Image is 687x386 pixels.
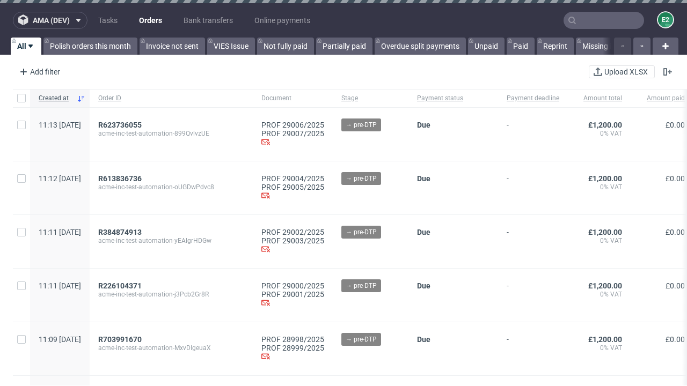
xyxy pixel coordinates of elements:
span: 11:11 [DATE] [39,228,81,236]
span: Stage [341,94,400,103]
span: acme-inc-test-automation-MxvDIgeuaX [98,344,244,352]
a: PROF 28998/2025 [261,335,324,344]
span: £0.00 [666,228,685,236]
span: - [507,228,559,255]
a: R623736055 [98,121,144,129]
span: acme-inc-test-automation-yEAlgrHDGw [98,236,244,245]
span: ama (dev) [33,17,70,24]
span: Upload XLSX [602,68,650,76]
span: R623736055 [98,121,142,129]
a: Partially paid [316,38,372,55]
span: - [507,174,559,202]
span: Created at [39,94,72,103]
a: PROF 29005/2025 [261,183,324,191]
a: Polish orders this month [43,38,137,55]
span: - [507,281,559,309]
span: 11:12 [DATE] [39,174,81,183]
span: 0% VAT [576,290,622,299]
span: Amount total [576,94,622,103]
a: PROF 29004/2025 [261,174,324,183]
a: Invoice not sent [140,38,205,55]
a: R613836736 [98,174,144,183]
span: Payment status [417,94,489,103]
span: R613836736 [98,174,142,183]
span: Order ID [98,94,244,103]
a: Reprint [537,38,574,55]
button: Upload XLSX [589,65,655,78]
span: → pre-DTP [346,174,377,183]
a: Tasks [92,12,124,29]
a: PROF 29006/2025 [261,121,324,129]
span: - [507,335,559,362]
a: Missing invoice [576,38,639,55]
span: → pre-DTP [346,120,377,130]
span: £0.00 [666,174,685,183]
a: Paid [507,38,535,55]
span: Due [417,174,430,183]
a: Overdue split payments [375,38,466,55]
span: → pre-DTP [346,335,377,344]
span: £0.00 [666,281,685,290]
span: £1,200.00 [588,335,622,344]
span: R384874913 [98,228,142,236]
span: → pre-DTP [346,281,377,291]
span: 0% VAT [576,129,622,138]
figcaption: e2 [658,12,673,27]
span: £0.00 [666,121,685,129]
span: Due [417,335,430,344]
a: Unpaid [468,38,505,55]
span: Payment deadline [507,94,559,103]
span: → pre-DTP [346,227,377,237]
a: Not fully paid [257,38,314,55]
span: Amount paid [639,94,685,103]
span: £1,200.00 [588,228,622,236]
span: 0% VAT [576,344,622,352]
a: PROF 29000/2025 [261,281,324,290]
span: Document [261,94,324,103]
a: Online payments [248,12,317,29]
span: 11:11 [DATE] [39,281,81,290]
span: £1,200.00 [588,174,622,183]
span: £1,200.00 [588,121,622,129]
span: 0% VAT [576,183,622,191]
a: PROF 29002/2025 [261,228,324,236]
span: 11:09 [DATE] [39,335,81,344]
a: PROF 28999/2025 [261,344,324,352]
span: - [507,121,559,148]
a: VIES Issue [207,38,255,55]
a: PROF 29003/2025 [261,236,324,245]
a: All [11,38,41,55]
span: Due [417,121,430,129]
span: acme-inc-test-automation-j3Pcb2Gr8R [98,290,244,299]
a: Bank transfers [177,12,239,29]
span: acme-inc-test-automation-oUGDwPdvc8 [98,183,244,191]
a: R703991670 [98,335,144,344]
a: Orders [133,12,169,29]
a: PROF 29007/2025 [261,129,324,138]
a: R226104371 [98,281,144,290]
span: £1,200.00 [588,281,622,290]
span: 0% VAT [576,236,622,245]
span: £0.00 [666,335,685,344]
span: acme-inc-test-automation-899QvlvzUE [98,129,244,138]
span: 11:13 [DATE] [39,121,81,129]
span: R703991670 [98,335,142,344]
span: Due [417,281,430,290]
button: ama (dev) [13,12,87,29]
div: Add filter [15,63,62,80]
a: PROF 29001/2025 [261,290,324,299]
span: R226104371 [98,281,142,290]
a: R384874913 [98,228,144,236]
span: Due [417,228,430,236]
